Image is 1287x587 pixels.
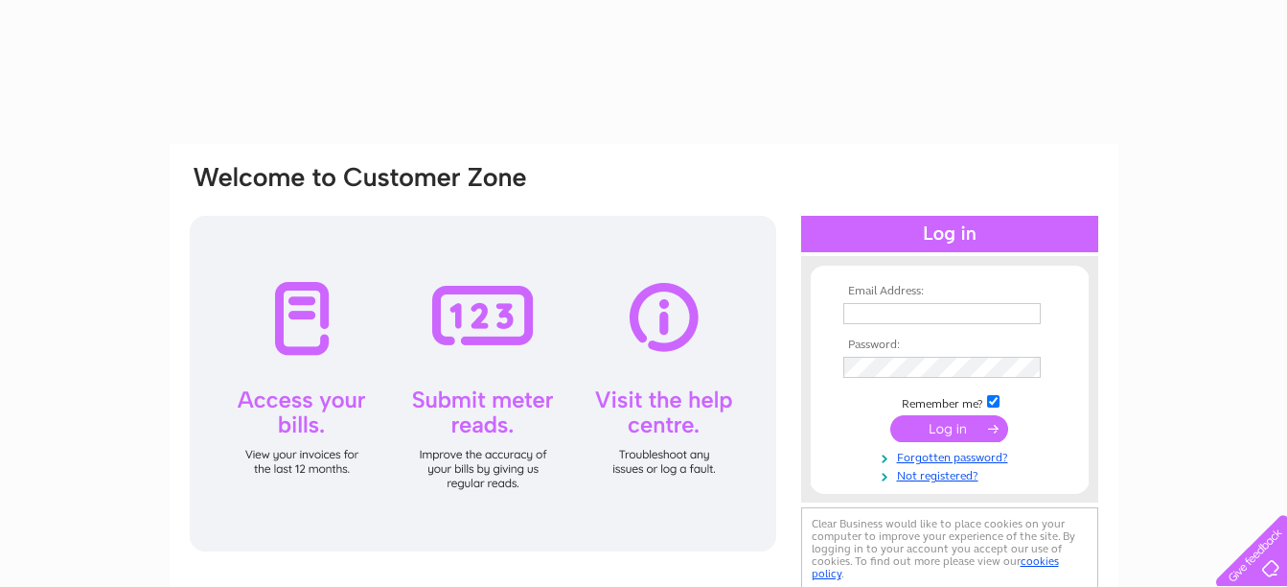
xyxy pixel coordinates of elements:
[890,415,1008,442] input: Submit
[839,392,1061,411] td: Remember me?
[839,339,1061,352] th: Password:
[843,447,1061,465] a: Forgotten password?
[839,285,1061,298] th: Email Address:
[843,465,1061,483] a: Not registered?
[812,554,1059,580] a: cookies policy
